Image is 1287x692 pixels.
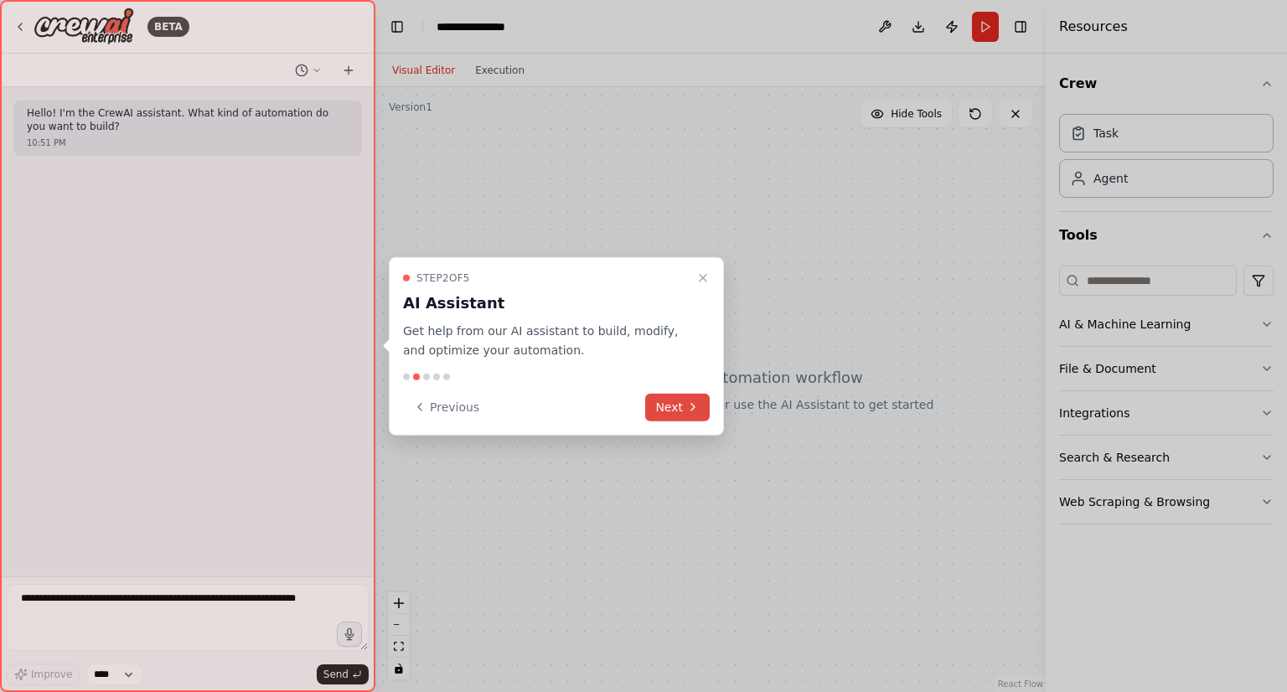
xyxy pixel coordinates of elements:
[403,393,489,421] button: Previous
[403,322,690,360] p: Get help from our AI assistant to build, modify, and optimize your automation.
[385,15,409,39] button: Hide left sidebar
[403,292,690,315] h3: AI Assistant
[693,268,713,288] button: Close walkthrough
[416,271,470,285] span: Step 2 of 5
[645,393,710,421] button: Next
